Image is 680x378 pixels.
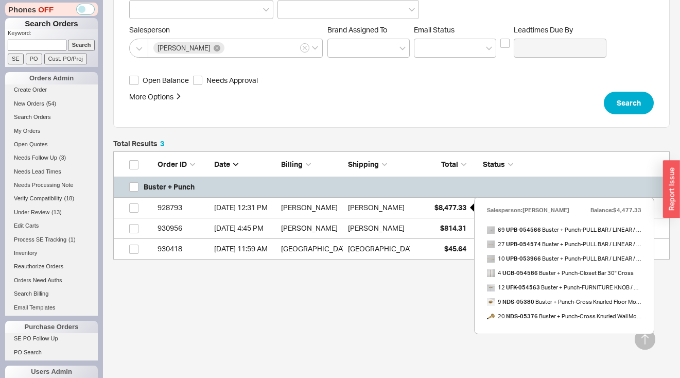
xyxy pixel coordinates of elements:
[14,236,66,243] span: Process SE Tracking
[444,244,466,253] span: $45.64
[129,92,182,102] button: More Options
[5,18,98,29] h1: Search Orders
[487,280,641,295] span: 12 Buster + Punch - FURNITURE KNOB / PLATE / LINEAR / BRASS - BRASS
[214,197,276,218] div: 8/18/25 12:31 PM
[434,203,466,212] span: $8,477.33
[604,92,654,114] button: Search
[14,182,74,188] span: Needs Processing Note
[487,255,495,263] img: npb-05341-packshot-1_aebaca54-24e8-4d67-837b-8b5ef25c1210_picrl0
[590,203,641,217] div: Balance: $4,477.33
[14,154,57,161] span: Needs Follow Up
[487,313,495,320] img: 1.B_P_Door_Stop_Wall_Brass_wgpftl
[487,237,641,251] span: 27 Buster + Punch - PULL BAR / LINEAR / BRASS / MEDIUM - BRASS
[5,321,98,333] div: Purchase Orders
[5,261,98,272] a: Reauthorize Orders
[214,160,230,168] span: Date
[5,288,98,299] a: Search Billing
[502,298,534,305] b: NDS-05380
[5,302,98,313] a: Email Templates
[8,29,98,40] p: Keyword:
[113,198,670,218] a: 928793[DATE] 12:31 PM[PERSON_NAME][PERSON_NAME]$8,477.33Processing
[483,160,505,168] span: Status
[214,218,276,238] div: 8/4/25 4:45 PM
[5,166,98,177] a: Needs Lead Times
[506,255,541,262] b: UPB-053966
[129,25,323,35] span: Salesperson
[14,100,44,107] span: New Orders
[135,4,142,15] input: Flags
[5,112,98,123] a: Search Orders
[487,309,641,323] a: 20 NDS-05376 Buster + Punch-Cross Knurled Wall Mounted Door Stop
[143,75,189,85] span: Open Balance
[5,139,98,150] a: Open Quotes
[5,180,98,191] a: Needs Processing Note
[158,218,209,238] div: 930956
[214,238,276,259] div: 7/25/25 11:59 AM
[46,100,57,107] span: ( 54 )
[129,92,173,102] div: More Options
[487,295,641,309] a: 9 NDS-05380 Buster + Punch-Cross Knurled Floor Mounted Door Stop
[440,224,466,232] span: $814.31
[5,193,98,204] a: Verify Compatibility(18)
[68,40,95,50] input: Search
[348,238,420,259] div: [GEOGRAPHIC_DATA]
[5,3,98,16] div: Phones
[64,195,75,201] span: ( 18 )
[487,226,495,234] img: npb-05331-packshot-1_7124819e-4158-4023-be2f-60315ab1e9c3_e8cbox
[327,25,387,34] span: Brand Assigned To
[415,159,466,169] div: Total
[158,160,187,168] span: Order ID
[281,197,343,218] div: [PERSON_NAME]
[487,298,495,306] img: 2.BP_Door_Stop_Floor_Detail_Brass-scaled_gkrh14
[281,160,303,168] span: Billing
[8,54,24,64] input: SE
[502,269,538,277] b: UCB-054586
[514,25,606,35] span: Leadtimes Due By
[5,126,98,136] a: My Orders
[26,54,42,64] input: PO
[487,203,569,217] div: Salesperson: [PERSON_NAME]
[487,284,495,291] img: nfk-05366-packshot-1_d3e7baf2-a5f3-49c4-acaa-340b764eb1a8_c5drs1
[5,347,98,358] a: PO Search
[129,76,138,85] input: Open Balance
[348,159,410,169] div: Shipping
[281,238,343,259] div: [GEOGRAPHIC_DATA]
[487,269,495,277] img: us-cb-29.9-br-a-packshot-1_ycvh6f
[5,220,98,231] a: Edit Carts
[348,197,405,218] div: [PERSON_NAME]
[5,84,98,95] a: Create Order
[158,197,209,218] div: 928793
[113,177,670,260] div: grid
[5,98,98,109] a: New Orders(54)
[281,159,343,169] div: Billing
[487,251,641,266] span: 10 Buster + Punch - PULL BAR / LINEAR / BRASS / LARGE - BRASS
[5,248,98,259] a: Inventory
[113,140,164,147] h5: Total Results
[348,160,379,168] span: Shipping
[5,234,98,245] a: Process SE Tracking(1)
[59,154,66,161] span: ( 3 )
[506,284,540,291] b: UFK-054563
[193,76,202,85] input: Needs Approval
[5,275,98,286] a: Orders Need Auths
[206,75,258,85] span: Needs Approval
[399,46,406,50] svg: open menu
[617,97,641,109] span: Search
[475,159,664,169] div: Status
[5,152,98,163] a: Needs Follow Up(3)
[44,54,87,64] input: Cust. PO/Proj
[38,4,54,15] span: OFF
[14,195,62,201] span: Verify Compatibility
[506,240,541,248] b: UPB-054574
[281,218,343,238] div: [PERSON_NAME]
[14,209,49,215] span: Under Review
[506,313,538,320] b: NDS-05376
[68,236,75,243] span: ( 1 )
[487,222,641,237] span: 69 Buster + Punch - PULL BAR / LINEAR / BRASS / SMALL - BRASS
[214,159,276,169] div: Date
[144,177,195,197] h5: Buster + Punch
[5,207,98,218] a: Under Review(13)
[160,139,164,148] span: 3
[487,240,495,248] img: npb-05336-packshot-1_c7255f7f-d1a5-410e-92fb-de432a87f34f_f0tyfj
[5,72,98,84] div: Orders Admin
